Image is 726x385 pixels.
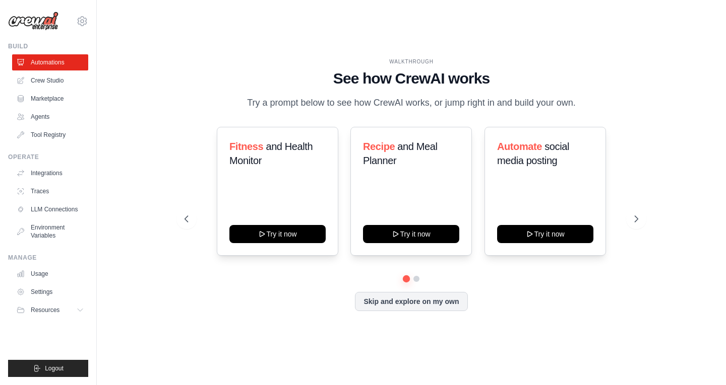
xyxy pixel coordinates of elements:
a: Settings [12,284,88,300]
span: Logout [45,364,64,372]
span: social media posting [497,141,569,166]
a: Integrations [12,165,88,181]
a: LLM Connections [12,201,88,217]
a: Marketplace [12,91,88,107]
p: Try a prompt below to see how CrewAI works, or jump right in and build your own. [242,96,581,110]
a: Environment Variables [12,219,88,244]
span: Automate [497,141,542,152]
span: Resources [31,306,59,314]
span: and Health Monitor [229,141,313,166]
div: Operate [8,153,88,161]
div: WALKTHROUGH [185,58,638,65]
button: Try it now [497,225,593,243]
button: Logout [8,360,88,377]
a: Usage [12,266,88,282]
button: Resources [12,302,88,318]
button: Try it now [363,225,459,243]
img: Logo [8,12,58,31]
button: Try it now [229,225,326,243]
span: Fitness [229,141,263,152]
span: and Meal Planner [363,141,437,166]
span: Recipe [363,141,395,152]
div: Build [8,42,88,50]
a: Agents [12,109,88,125]
h1: See how CrewAI works [185,69,638,88]
a: Tool Registry [12,127,88,143]
a: Crew Studio [12,72,88,89]
a: Automations [12,54,88,70]
a: Traces [12,183,88,199]
button: Skip and explore on my own [355,292,467,311]
div: Manage [8,254,88,262]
